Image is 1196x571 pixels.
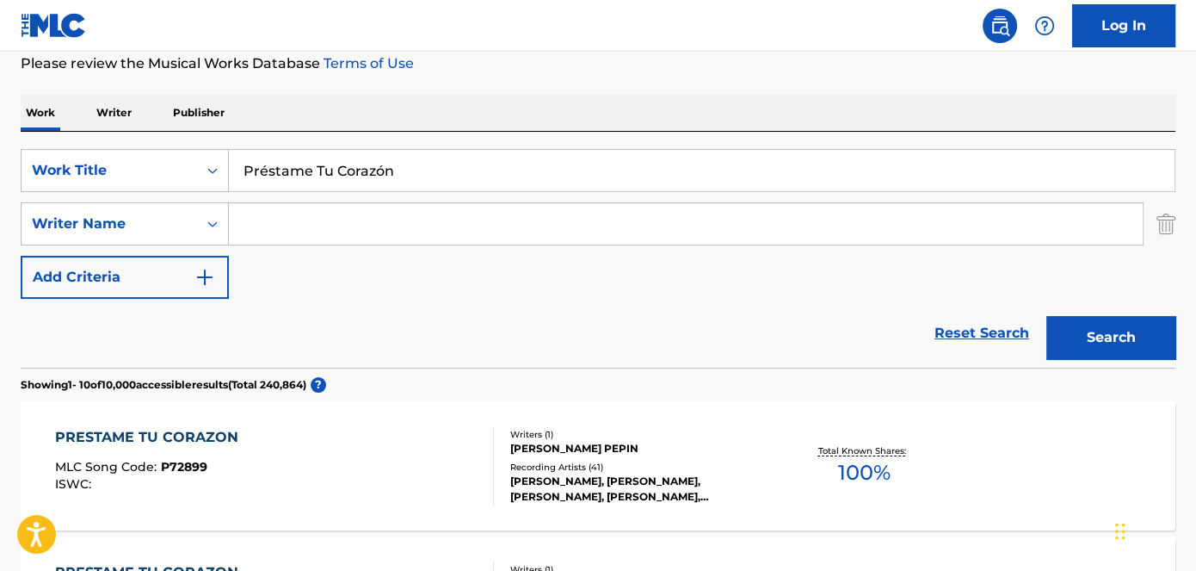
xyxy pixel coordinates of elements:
p: Work [21,95,60,131]
p: Total Known Shares: [818,444,910,457]
a: Reset Search [926,314,1038,352]
form: Search Form [21,149,1175,368]
img: 9d2ae6d4665cec9f34b9.svg [194,267,215,288]
span: P72899 [161,459,207,475]
div: Writers ( 1 ) [510,428,768,441]
span: ISWC : [55,476,96,492]
div: [PERSON_NAME], [PERSON_NAME], [PERSON_NAME], [PERSON_NAME], [PERSON_NAME] [510,474,768,505]
img: MLC Logo [21,13,87,38]
div: [PERSON_NAME] PEPIN [510,441,768,456]
div: Drag [1115,506,1125,557]
div: PRESTAME TU CORAZON [55,427,247,448]
span: ? [311,377,326,393]
p: Please review the Musical Works Database [21,53,1175,74]
img: help [1034,16,1055,36]
img: search [989,16,1010,36]
p: Publisher [168,95,230,131]
div: Recording Artists ( 41 ) [510,461,768,474]
a: Log In [1072,4,1175,47]
span: MLC Song Code : [55,459,161,475]
div: Help [1027,9,1062,43]
button: Search [1046,316,1175,359]
button: Add Criteria [21,256,229,299]
span: 100 % [838,457,891,488]
img: Delete Criterion [1156,202,1175,245]
div: Work Title [32,160,187,181]
p: Showing 1 - 10 of 10,000 accessible results (Total 240,864 ) [21,377,306,393]
a: Terms of Use [320,55,414,71]
a: PRESTAME TU CORAZONMLC Song Code:P72899ISWC:Writers (1)[PERSON_NAME] PEPINRecording Artists (41)[... [21,401,1175,531]
iframe: Chat Widget [1110,488,1196,571]
p: Writer [91,95,137,131]
a: Public Search [983,9,1017,43]
div: Writer Name [32,214,187,234]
